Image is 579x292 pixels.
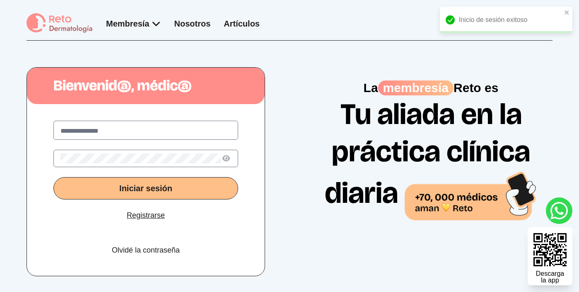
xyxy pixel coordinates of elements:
p: La Reto es [312,80,550,95]
div: Descarga la app [536,270,564,284]
a: Nosotros [174,19,211,28]
h1: Bienvenid@, médic@ [27,78,265,94]
a: Registrarse [127,209,165,221]
a: whatsapp button [546,197,572,224]
img: logo Reto dermatología [27,13,93,34]
button: close [564,9,570,16]
span: membresía [378,80,454,95]
a: Artículos [224,19,260,28]
span: Iniciar sesión [119,184,172,193]
a: Olvidé la contraseña [112,244,180,256]
button: Iniciar sesión [53,177,238,200]
div: Inicio de sesión exitoso [440,7,572,33]
div: Membresía [106,18,161,29]
h1: Tu aliada en la práctica clínica diaria [312,95,550,220]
